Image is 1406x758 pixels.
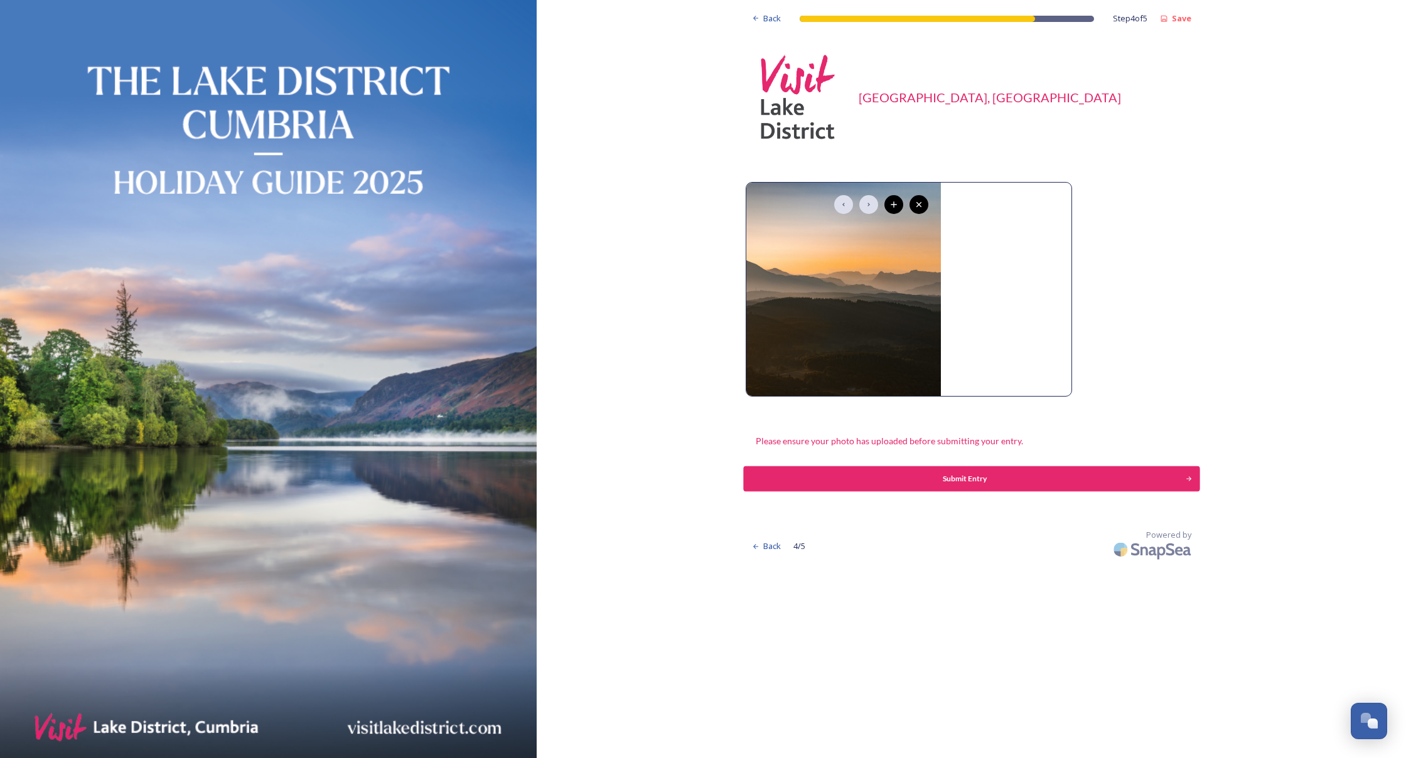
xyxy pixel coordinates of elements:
[763,13,781,24] span: Back
[793,540,805,552] span: 4 / 5
[750,473,1179,484] div: Submit Entry
[1351,703,1387,739] button: Open Chat
[1172,13,1191,24] strong: Save
[746,183,942,396] img: Chris%20Kendrick%20-%20Fells%20from%20Gummer%27s%20How.jpg
[1110,535,1198,564] img: SnapSea Logo
[859,88,1121,107] div: [GEOGRAPHIC_DATA], [GEOGRAPHIC_DATA]
[746,428,1033,454] div: Please ensure your photo has uploaded before submitting your entry.
[752,50,846,144] img: Square-VLD-Logo-Pink-Grey.png
[1146,529,1191,541] span: Powered by
[1113,13,1147,24] span: Step 4 of 5
[763,540,781,552] span: Back
[743,466,1199,491] button: Continue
